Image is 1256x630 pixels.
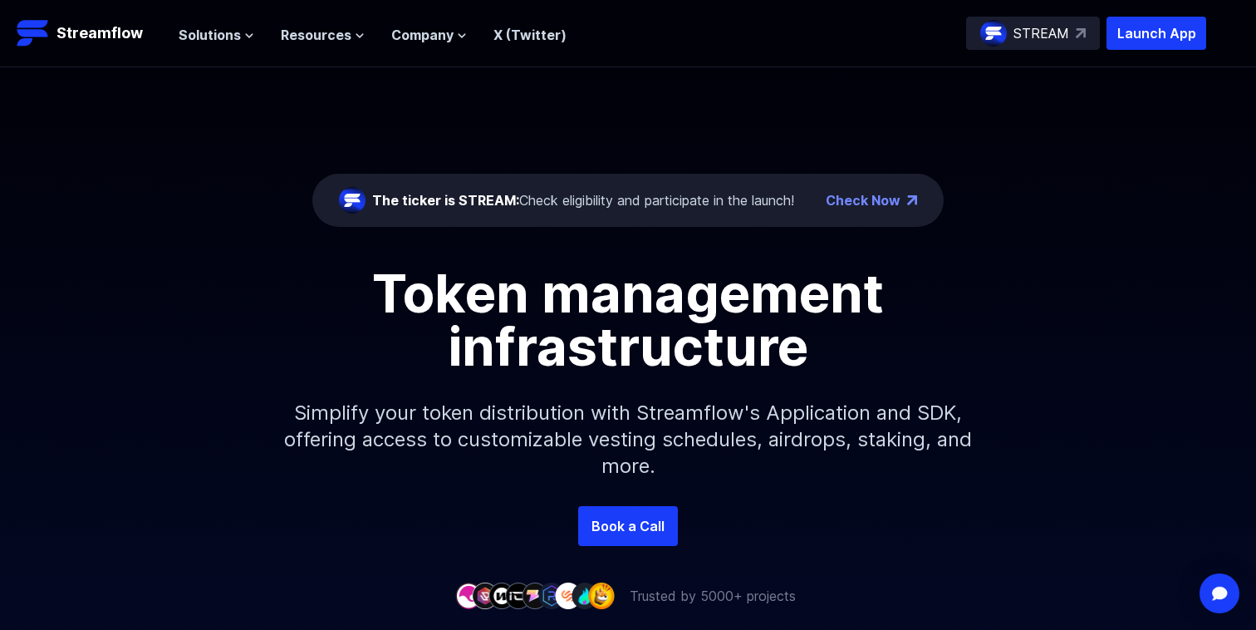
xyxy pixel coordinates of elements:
h1: Token management infrastructure [254,267,1002,373]
div: Open Intercom Messenger [1200,573,1239,613]
span: Company [391,25,454,45]
p: Streamflow [56,22,143,45]
span: Solutions [179,25,241,45]
a: X (Twitter) [493,27,567,43]
a: STREAM [966,17,1100,50]
img: company-9 [588,583,615,608]
img: company-3 [488,583,515,608]
img: streamflow-logo-circle.png [339,187,366,214]
img: Streamflow Logo [17,17,50,50]
div: Check eligibility and participate in the launch! [372,190,794,210]
img: company-4 [505,583,532,608]
span: Resources [281,25,351,45]
button: Resources [281,25,365,45]
a: Check Now [826,190,900,210]
p: Simplify your token distribution with Streamflow's Application and SDK, offering access to custom... [271,373,985,506]
img: company-8 [572,583,598,608]
button: Company [391,25,467,45]
img: company-7 [555,583,581,608]
img: company-1 [455,583,482,608]
button: Launch App [1106,17,1206,50]
p: STREAM [1013,23,1069,43]
img: streamflow-logo-circle.png [980,20,1007,47]
a: Book a Call [578,506,678,546]
img: company-6 [538,583,565,608]
img: top-right-arrow.svg [1076,28,1086,38]
img: top-right-arrow.png [907,195,917,205]
p: Trusted by 5000+ projects [630,586,796,606]
img: company-2 [472,583,498,608]
button: Solutions [179,25,254,45]
a: Streamflow [17,17,162,50]
span: The ticker is STREAM: [372,192,519,209]
img: company-5 [522,583,548,608]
